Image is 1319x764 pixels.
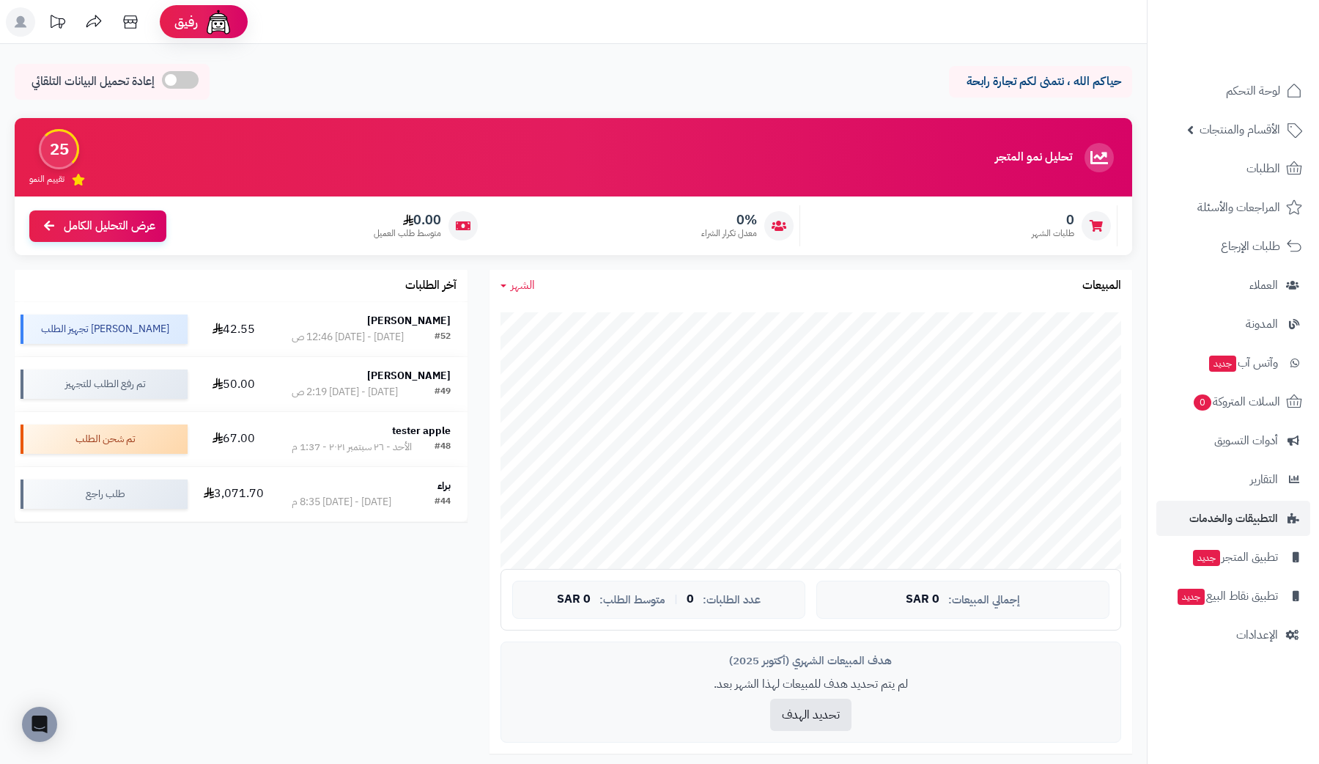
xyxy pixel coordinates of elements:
a: المراجعات والأسئلة [1156,190,1310,225]
td: 50.00 [193,357,275,411]
img: ai-face.png [204,7,233,37]
div: [DATE] - [DATE] 2:19 ص [292,385,398,400]
span: إعادة تحميل البيانات التلقائي [32,73,155,90]
strong: [PERSON_NAME] [367,368,451,383]
strong: tester apple [392,423,451,438]
span: التطبيقات والخدمات [1189,508,1278,529]
div: #44 [435,495,451,510]
a: عرض التحليل الكامل [29,210,166,242]
span: تطبيق المتجر [1191,547,1278,568]
div: الأحد - ٢٦ سبتمبر ٢٠٢١ - 1:37 م [292,440,412,455]
p: حياكم الله ، نتمنى لكم تجارة رابحة [960,73,1121,90]
a: تحديثات المنصة [39,7,75,40]
span: المدونة [1246,314,1278,334]
strong: براء [437,478,451,493]
h3: المبيعات [1082,279,1121,293]
a: أدوات التسويق [1156,423,1310,458]
span: 0 SAR [906,593,939,606]
span: طلبات الإرجاع [1221,236,1280,257]
span: إجمالي المبيعات: [948,594,1020,606]
a: المدونة [1156,306,1310,342]
div: #49 [435,385,451,400]
span: المراجعات والأسئلة [1197,197,1280,218]
a: وآتس آبجديد [1156,345,1310,381]
span: 0 [1194,394,1211,411]
a: العملاء [1156,268,1310,303]
span: متوسط طلب العميل [374,227,441,240]
td: 3,071.70 [193,467,275,521]
span: 0 SAR [557,593,591,606]
span: | [674,594,678,605]
span: لوحة التحكم [1226,81,1280,101]
span: جديد [1178,589,1205,605]
p: لم يتم تحديد هدف للمبيعات لهذا الشهر بعد. [512,676,1109,693]
h3: تحليل نمو المتجر [995,151,1072,164]
span: أدوات التسويق [1214,430,1278,451]
span: معدل تكرار الشراء [701,227,757,240]
div: #52 [435,330,451,345]
span: طلبات الشهر [1032,227,1074,240]
span: الأقسام والمنتجات [1200,120,1280,140]
div: تم رفع الطلب للتجهيز [21,370,188,399]
div: طلب راجع [21,480,188,509]
a: تطبيق المتجرجديد [1156,540,1310,575]
span: عرض التحليل الكامل [64,218,155,235]
a: الإعدادات [1156,617,1310,653]
strong: [PERSON_NAME] [367,313,451,328]
span: العملاء [1249,275,1278,295]
div: #48 [435,440,451,455]
h3: آخر الطلبات [405,279,457,293]
span: وآتس آب [1208,353,1278,373]
div: [PERSON_NAME] تجهيز الطلب [21,315,188,344]
span: عدد الطلبات: [703,594,761,606]
div: هدف المبيعات الشهري (أكتوبر 2025) [512,653,1109,669]
div: [DATE] - [DATE] 12:46 ص [292,330,404,345]
div: [DATE] - [DATE] 8:35 م [292,495,391,510]
span: الطلبات [1246,158,1280,179]
td: 42.55 [193,302,275,356]
span: الشهر [511,276,535,294]
span: رفيق [174,13,198,31]
div: Open Intercom Messenger [22,707,57,742]
span: تطبيق نقاط البيع [1176,586,1278,606]
td: 67.00 [193,412,275,466]
span: 0 [1032,212,1074,228]
span: 0% [701,212,757,228]
span: تقييم النمو [29,173,64,186]
a: طلبات الإرجاع [1156,229,1310,264]
span: جديد [1209,356,1236,372]
span: 0 [687,593,694,606]
div: تم شحن الطلب [21,425,188,454]
a: تطبيق نقاط البيعجديد [1156,578,1310,614]
a: الشهر [500,277,535,294]
button: تحديد الهدف [770,699,851,731]
span: متوسط الطلب: [599,594,665,606]
span: جديد [1193,550,1220,566]
a: التقارير [1156,462,1310,497]
a: لوحة التحكم [1156,73,1310,109]
a: التطبيقات والخدمات [1156,501,1310,536]
a: الطلبات [1156,151,1310,186]
span: الإعدادات [1236,625,1278,645]
span: التقارير [1250,469,1278,490]
span: السلات المتروكة [1192,392,1280,412]
a: السلات المتروكة0 [1156,384,1310,419]
span: 0.00 [374,212,441,228]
